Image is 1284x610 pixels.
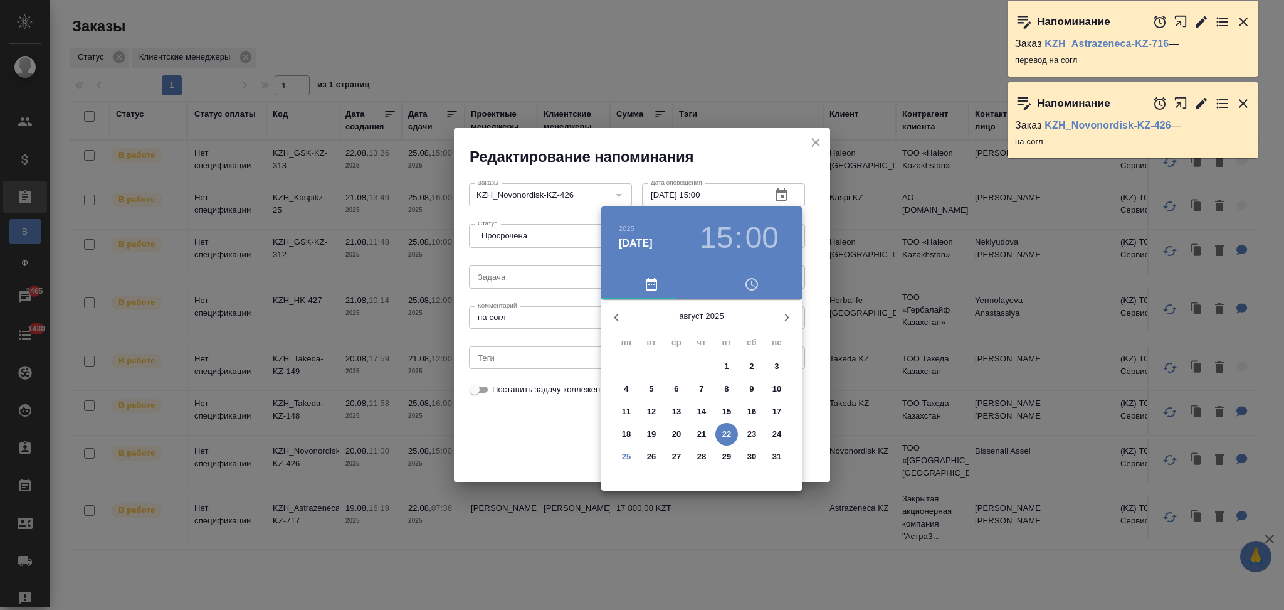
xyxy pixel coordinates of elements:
[631,310,772,323] p: август 2025
[619,236,653,251] button: [DATE]
[766,378,788,400] button: 10
[724,360,729,373] p: 1
[697,451,707,463] p: 28
[1236,14,1251,29] button: Закрыть
[1174,90,1188,117] button: Открыть в новой вкладке
[615,423,638,446] button: 18
[772,383,782,395] p: 10
[1015,38,1251,50] p: Заказ —
[1015,119,1251,132] p: Заказ —
[740,336,763,349] span: сб
[640,446,663,468] button: 26
[766,446,788,468] button: 31
[1037,16,1110,28] p: Напоминание
[772,405,782,418] p: 17
[715,400,738,423] button: 15
[1045,120,1171,131] a: KZH_Novonordisk-KZ-426
[740,446,763,468] button: 30
[700,220,733,255] button: 15
[622,428,631,441] p: 18
[1045,38,1169,49] a: KZH_Astrazeneca-KZ-716
[715,378,738,400] button: 8
[665,378,688,400] button: 6
[715,423,738,446] button: 22
[749,383,754,395] p: 9
[615,378,638,400] button: 4
[724,383,729,395] p: 8
[615,336,638,349] span: пн
[1174,8,1188,35] button: Открыть в новой вкладке
[745,220,779,255] button: 00
[715,355,738,378] button: 1
[690,378,713,400] button: 7
[672,405,681,418] p: 13
[672,428,681,441] p: 20
[772,428,782,441] p: 24
[1015,54,1251,67] p: перевод на согл
[697,428,707,441] p: 21
[722,428,732,441] p: 22
[740,355,763,378] button: 2
[715,446,738,468] button: 29
[647,428,656,441] p: 19
[615,446,638,468] button: 25
[740,423,763,446] button: 23
[1236,96,1251,111] button: Закрыть
[747,428,757,441] p: 23
[1194,96,1209,111] button: Редактировать
[665,423,688,446] button: 20
[674,383,678,395] p: 6
[665,336,688,349] span: ср
[699,383,703,395] p: 7
[690,400,713,423] button: 14
[747,451,757,463] p: 30
[622,451,631,463] p: 25
[615,400,638,423] button: 11
[1152,14,1167,29] button: Отложить
[734,220,742,255] h3: :
[640,378,663,400] button: 5
[640,423,663,446] button: 19
[665,446,688,468] button: 27
[749,360,754,373] p: 2
[740,400,763,423] button: 16
[1215,14,1230,29] button: Перейти в todo
[722,451,732,463] p: 29
[690,446,713,468] button: 28
[722,405,732,418] p: 15
[697,405,707,418] p: 14
[647,451,656,463] p: 26
[690,423,713,446] button: 21
[740,378,763,400] button: 9
[622,405,631,418] p: 11
[690,336,713,349] span: чт
[766,400,788,423] button: 17
[619,225,634,232] button: 2025
[1215,96,1230,111] button: Перейти в todo
[647,405,656,418] p: 12
[772,451,782,463] p: 31
[1152,96,1167,111] button: Отложить
[640,400,663,423] button: 12
[624,383,628,395] p: 4
[747,405,757,418] p: 16
[665,400,688,423] button: 13
[715,336,738,349] span: пт
[766,336,788,349] span: вс
[766,423,788,446] button: 24
[1037,97,1110,110] p: Напоминание
[774,360,779,373] p: 3
[640,336,663,349] span: вт
[766,355,788,378] button: 3
[649,383,653,395] p: 5
[1194,14,1209,29] button: Редактировать
[1015,136,1251,148] p: на согл
[672,451,681,463] p: 27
